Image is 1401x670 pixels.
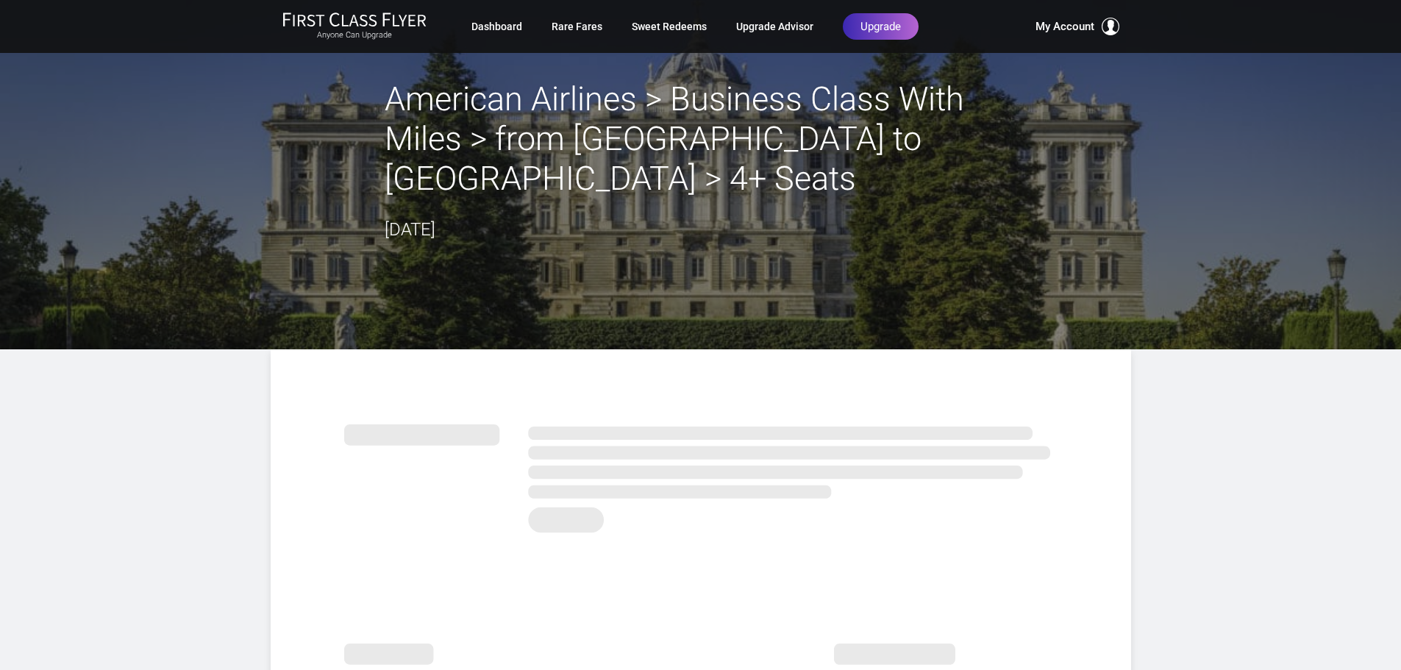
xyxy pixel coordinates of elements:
time: [DATE] [385,219,435,240]
h2: American Airlines > Business Class With Miles > from [GEOGRAPHIC_DATA] to [GEOGRAPHIC_DATA] > 4+ ... [385,79,1017,199]
a: Sweet Redeems [632,13,707,40]
button: My Account [1035,18,1119,35]
img: summary.svg [344,408,1058,541]
a: Rare Fares [552,13,602,40]
a: First Class FlyerAnyone Can Upgrade [282,12,427,41]
img: First Class Flyer [282,12,427,27]
a: Upgrade Advisor [736,13,813,40]
a: Upgrade [843,13,919,40]
a: Dashboard [471,13,522,40]
span: My Account [1035,18,1094,35]
small: Anyone Can Upgrade [282,30,427,40]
